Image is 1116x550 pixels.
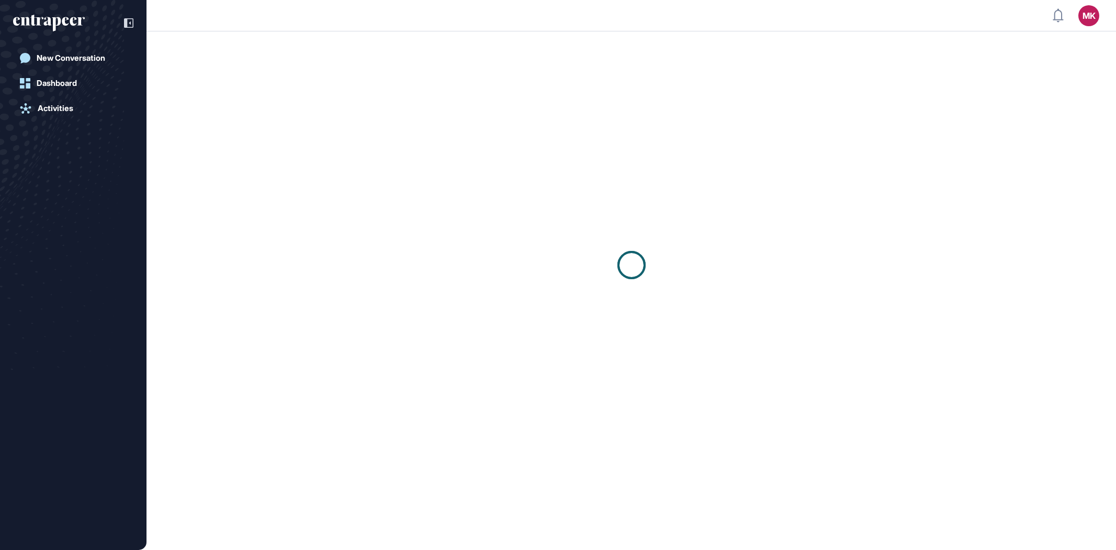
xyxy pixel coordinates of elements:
div: entrapeer-logo [13,15,85,31]
a: Activities [13,98,133,119]
a: New Conversation [13,48,133,69]
button: MK [1078,5,1099,26]
div: Dashboard [37,79,77,88]
div: New Conversation [37,53,105,63]
div: Activities [38,104,73,113]
a: Dashboard [13,73,133,94]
